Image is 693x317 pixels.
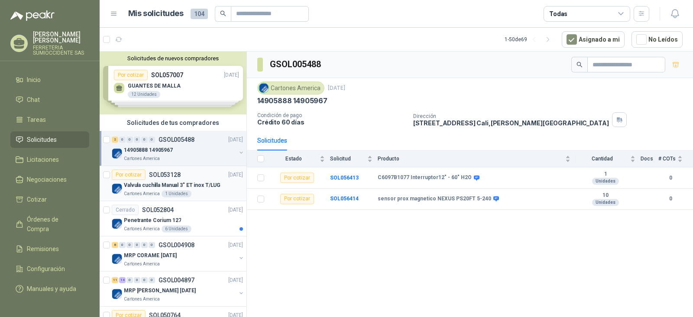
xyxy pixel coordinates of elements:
b: 10 [576,192,635,199]
p: SOL052804 [142,207,174,213]
span: Tareas [27,115,46,124]
p: 14905888 14905967 [124,146,173,154]
div: 0 [134,242,140,248]
div: Todas [549,9,567,19]
th: Solicitud [330,150,378,167]
div: Unidades [592,199,619,206]
p: Cartones America [124,225,160,232]
span: Solicitudes [27,135,57,144]
a: Inicio [10,72,89,88]
p: [DATE] [228,206,243,214]
span: Solicitud [330,156,366,162]
span: 104 [191,9,208,19]
p: [STREET_ADDRESS] Cali , [PERSON_NAME][GEOGRAPHIC_DATA] [413,119,609,127]
a: 2 0 0 0 0 0 GSOL005488[DATE] Company Logo14905888 14905967Cartones America [112,134,245,162]
a: SOL056413 [330,175,359,181]
div: 0 [149,137,155,143]
th: # COTs [658,150,693,167]
span: search [220,10,226,16]
span: Negociaciones [27,175,67,184]
p: FERRETERIA SUMIOCCIDENTE SAS [33,45,89,56]
div: Solicitudes [257,136,287,145]
div: Solicitudes de tus compradores [100,114,246,131]
a: 11 14 0 0 0 0 GSOL004897[DATE] Company LogoMRP [PERSON_NAME] [DATE]Cartones America [112,275,245,303]
span: search [576,62,583,68]
span: Estado [269,156,318,162]
a: Remisiones [10,241,89,257]
a: Cotizar [10,191,89,208]
div: 0 [134,137,140,143]
p: Dirección [413,113,609,119]
a: SOL056414 [330,196,359,202]
button: Asignado a mi [562,31,625,48]
a: Licitaciones [10,151,89,168]
div: 0 [149,277,155,283]
a: Configuración [10,261,89,277]
p: GSOL005488 [159,137,194,143]
p: [DATE] [328,84,345,92]
img: Company Logo [112,289,122,299]
div: 8 [112,242,118,248]
p: [DATE] [228,136,243,144]
button: No Leídos [631,31,683,48]
div: 0 [134,277,140,283]
p: [DATE] [228,171,243,179]
a: Tareas [10,111,89,128]
div: Cerrado [112,205,139,215]
button: Solicitudes de nuevos compradores [103,55,243,62]
div: 0 [141,277,148,283]
span: Configuración [27,264,65,274]
p: [DATE] [228,241,243,249]
div: Por cotizar [280,194,314,204]
p: Valvula cuchilla Manual 3" ET inox T/LUG [124,181,220,190]
p: Cartones America [124,296,160,303]
p: Penetrante Corium 127 [124,216,181,225]
img: Company Logo [112,183,122,194]
div: 14 [119,277,126,283]
div: Por cotizar [112,170,146,180]
a: Por cotizarSOL053128[DATE] Company LogoValvula cuchilla Manual 3" ET inox T/LUGCartones America1 ... [100,166,246,201]
div: Solicitudes de nuevos compradoresPor cotizarSOL057007[DATE] GUANTES DE MALLA12 UnidadesPor cotiza... [100,52,246,114]
p: GSOL004897 [159,277,194,283]
div: 0 [141,242,148,248]
a: Chat [10,92,89,108]
b: 0 [658,195,683,203]
div: 2 [112,137,118,143]
a: CerradoSOL052804[DATE] Company LogoPenetrante Corium 127Cartones America6 Unidades [100,201,246,236]
p: SOL053128 [149,172,181,178]
p: GSOL004908 [159,242,194,248]
span: Producto [378,156,563,162]
div: 1 Unidades [162,190,191,197]
a: Solicitudes [10,131,89,148]
b: sensor prox magnetico NEXUS PS20FT 5-240 [378,196,491,203]
h1: Mis solicitudes [128,7,184,20]
span: Chat [27,95,40,105]
span: Cotizar [27,195,47,204]
b: 0 [658,174,683,182]
p: MRP CORAME [DATE] [124,252,177,260]
p: Condición de pago [257,112,406,118]
p: 14905888 14905967 [257,96,327,105]
img: Company Logo [259,83,269,93]
b: C6097B1077 Interruptor12" - 60" H2O [378,174,472,181]
a: Negociaciones [10,171,89,188]
span: Órdenes de Compra [27,215,81,234]
th: Producto [378,150,576,167]
div: 1 - 50 de 69 [505,33,555,46]
div: Cartones America [257,82,324,95]
div: 0 [126,137,133,143]
th: Docs [641,150,658,167]
h3: GSOL005488 [270,58,322,71]
span: Inicio [27,75,41,85]
p: Cartones America [124,155,160,162]
span: Manuales y ayuda [27,284,76,294]
th: Cantidad [576,150,641,167]
div: Por cotizar [280,173,314,183]
div: 0 [119,242,126,248]
div: 0 [141,137,148,143]
img: Company Logo [112,219,122,229]
div: 0 [126,242,133,248]
div: 6 Unidades [162,225,191,232]
span: Remisiones [27,244,59,254]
